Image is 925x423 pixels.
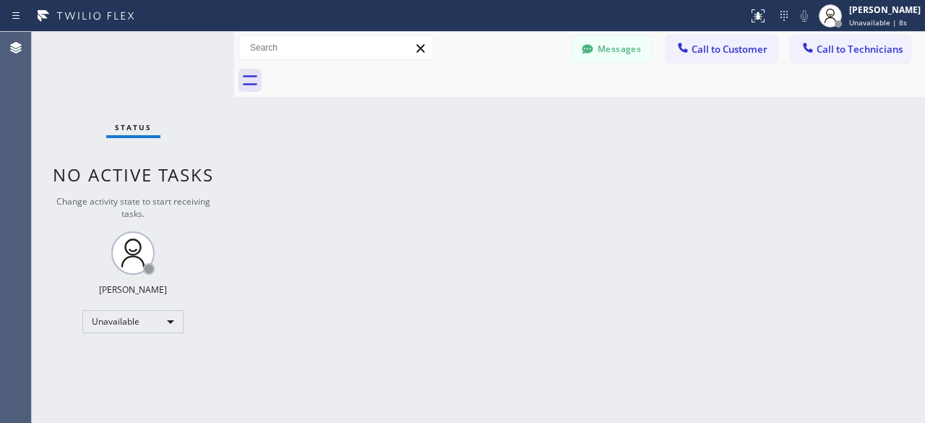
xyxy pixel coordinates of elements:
[56,195,210,220] span: Change activity state to start receiving tasks.
[572,35,652,63] button: Messages
[849,17,907,27] span: Unavailable | 8s
[99,283,167,296] div: [PERSON_NAME]
[53,163,214,187] span: No active tasks
[692,43,767,56] span: Call to Customer
[791,35,911,63] button: Call to Technicians
[817,43,903,56] span: Call to Technicians
[794,6,814,26] button: Mute
[666,35,777,63] button: Call to Customer
[115,122,152,132] span: Status
[849,4,921,16] div: [PERSON_NAME]
[239,36,433,59] input: Search
[82,310,184,333] div: Unavailable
